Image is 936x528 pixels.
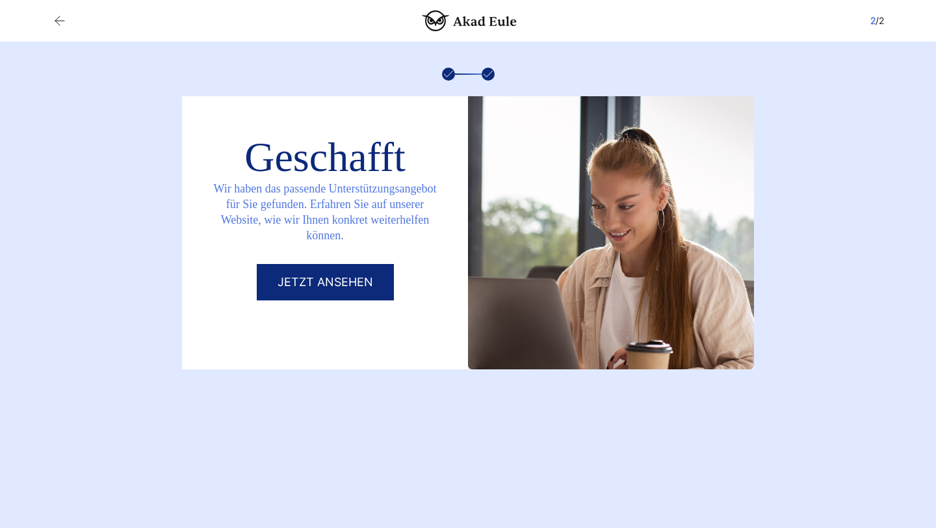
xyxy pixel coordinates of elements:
[870,15,876,26] span: 2
[257,264,394,300] a: Jetzt ansehen
[229,139,421,176] div: Geschafft
[879,15,884,26] span: 2
[468,96,754,369] img: Geschafft
[182,176,468,264] div: Wir haben das passende Unterstützungsangebot für Sie gefunden. Erfahren Sie auf unserer Website, ...
[870,13,884,29] div: /
[422,10,517,31] img: logo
